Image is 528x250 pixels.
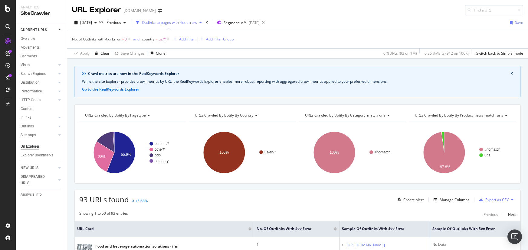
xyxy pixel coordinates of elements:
a: Url Explorer [21,143,63,150]
div: Movements [21,44,40,51]
text: 100% [220,150,229,155]
div: Outlinks [21,123,34,130]
text: pdp [155,153,161,157]
text: urls [484,153,490,157]
span: > [122,37,124,42]
button: Apply [72,49,90,58]
button: Segment:us/*[DATE] [215,18,260,27]
span: No. of Outlinks with 4xx Error [257,226,325,232]
div: No Data [432,242,518,247]
a: Outlinks [21,123,57,130]
h4: URLs Crawled By Botify By category_match_urls [304,111,401,120]
text: content/* [155,142,169,146]
span: Sample of Outlinks with 4xx Error [342,226,418,232]
div: [DOMAIN_NAME] [123,8,156,14]
div: Analytics [21,5,62,10]
text: category [155,159,169,163]
div: Save Changes [121,51,145,56]
a: DISAPPEARED URLS [21,174,57,186]
div: Previous [484,212,498,217]
div: Next [508,212,516,217]
a: [URL][DOMAIN_NAME] [346,242,385,248]
div: Save [515,20,523,25]
div: +5.68% [135,198,148,204]
div: Outlinks to pages with 4xx errors [142,20,197,25]
div: Inlinks [21,114,31,121]
text: 28% [98,155,106,159]
span: URLs Crawled By Botify By pagetype [85,113,146,118]
button: Save [507,18,523,27]
div: Export as CSV [485,197,509,202]
div: CURRENT URLS [21,27,47,33]
span: Sample of Outlinks with 5xx Error [432,226,509,232]
span: URLs Crawled By Botify By product_news_match_urls [415,113,503,118]
div: Showing 1 to 50 of 93 entries [79,211,128,218]
a: Movements [21,44,63,51]
span: 93 URLs found [79,194,129,204]
input: Find a URL [465,5,523,15]
button: Export as CSV [477,195,509,204]
div: NEW URLS [21,165,38,171]
svg: A chart. [79,126,185,179]
div: Food and beverage automation solutions - ifm [95,244,179,249]
a: Analysis Info [21,191,63,198]
div: Overview [21,36,35,42]
svg: A chart. [299,126,405,179]
span: country [142,37,155,42]
a: HTTP Codes [21,97,57,103]
div: 0.86 % Visits ( 912 on 106K ) [425,51,469,56]
a: Performance [21,88,57,95]
div: Search Engines [21,71,46,77]
h4: URLs Crawled By Botify By country [194,111,290,120]
span: URLs Crawled By Botify By country [195,113,253,118]
button: Outlinks to pages with 4xx errors [133,18,204,27]
a: Overview [21,36,63,42]
div: Performance [21,88,42,95]
button: and [133,36,139,42]
div: arrow-right-arrow-left [158,8,162,13]
svg: A chart. [409,126,515,179]
text: 97.8% [440,165,450,169]
button: Previous [104,18,128,27]
div: times [204,20,209,26]
div: Apply [80,51,90,56]
svg: A chart. [189,126,295,179]
span: No. of Outlinks with 4xx Error [72,37,121,42]
div: Analysis Info [21,191,42,198]
span: URL Card [77,226,247,232]
button: Go to the RealKeywords Explorer [82,87,139,92]
div: DISAPPEARED URLS [21,174,51,186]
button: Manage Columns [431,196,469,203]
div: Content [21,106,34,112]
div: Crawl metrics are now in the RealKeywords Explorer [88,71,510,76]
text: 100% [330,150,339,155]
a: Content [21,106,63,112]
h4: URLs Crawled By Botify By product_news_match_urls [414,111,512,120]
button: Switch back to Simple mode [474,49,523,58]
div: Add Filter Group [206,37,234,42]
div: SiteCrawler [21,10,62,17]
div: Add Filter [179,37,195,42]
button: close banner [509,70,515,78]
button: Create alert [395,195,424,204]
a: Explorer Bookmarks [21,152,63,159]
span: 2025 Oct. 6th [80,20,92,25]
span: = [156,37,158,42]
a: Segments [21,53,63,59]
button: [DATE] [72,18,99,27]
div: URL Explorer [72,5,121,15]
a: CURRENT URLS [21,27,57,33]
a: Sitemaps [21,132,57,138]
div: Clone [156,51,166,56]
a: Inlinks [21,114,57,121]
div: Create alert [403,197,424,202]
span: URLs Crawled By Botify By category_match_urls [305,113,385,118]
a: NEW URLS [21,165,57,171]
h4: URLs Crawled By Botify By pagetype [84,111,181,120]
div: Url Explorer [21,143,39,150]
div: Segments [21,53,37,59]
div: Clear [100,51,110,56]
div: Open Intercom Messenger [507,229,522,244]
